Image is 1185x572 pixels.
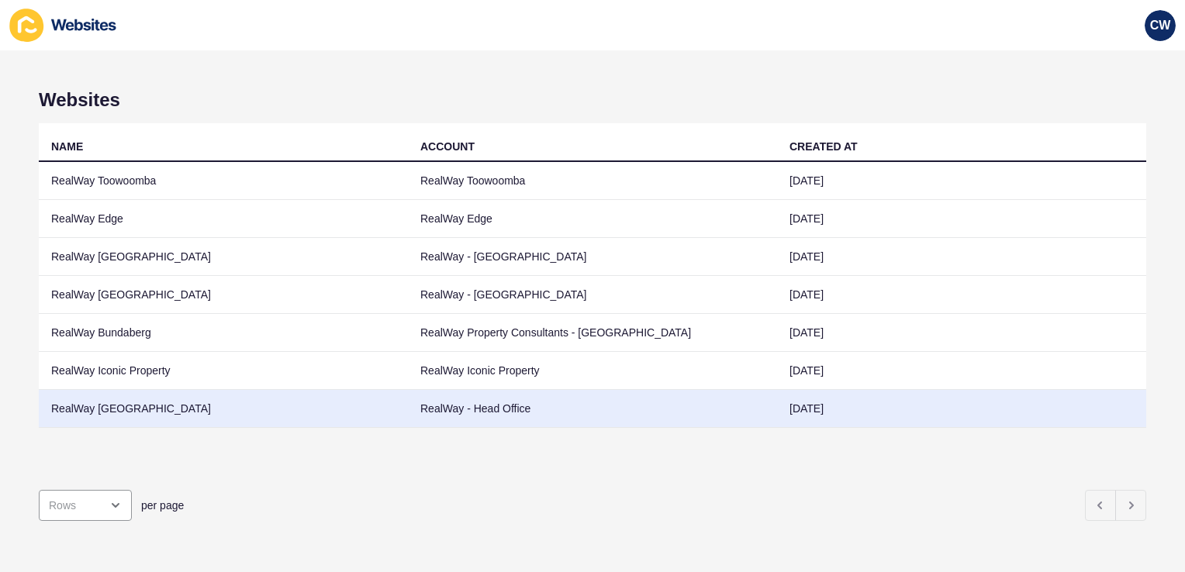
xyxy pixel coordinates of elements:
td: RealWay Property Consultants - [GEOGRAPHIC_DATA] [408,314,777,352]
td: RealWay Edge [39,200,408,238]
td: RealWay - [GEOGRAPHIC_DATA] [408,238,777,276]
td: [DATE] [777,352,1146,390]
td: RealWay [GEOGRAPHIC_DATA] [39,276,408,314]
div: ACCOUNT [420,139,475,154]
div: open menu [39,490,132,521]
span: per page [141,498,184,513]
td: RealWay Toowoomba [39,162,408,200]
td: [DATE] [777,200,1146,238]
div: NAME [51,139,83,154]
span: CW [1150,18,1171,33]
td: RealWay Iconic Property [39,352,408,390]
td: [DATE] [777,276,1146,314]
td: RealWay Iconic Property [408,352,777,390]
td: RealWay Edge [408,200,777,238]
td: RealWay Toowoomba [408,162,777,200]
td: [DATE] [777,314,1146,352]
h1: Websites [39,89,1146,111]
td: RealWay - [GEOGRAPHIC_DATA] [408,276,777,314]
td: RealWay [GEOGRAPHIC_DATA] [39,390,408,428]
td: RealWay Bundaberg [39,314,408,352]
td: [DATE] [777,238,1146,276]
td: [DATE] [777,162,1146,200]
td: RealWay - Head Office [408,390,777,428]
td: [DATE] [777,390,1146,428]
div: CREATED AT [789,139,858,154]
td: RealWay [GEOGRAPHIC_DATA] [39,238,408,276]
